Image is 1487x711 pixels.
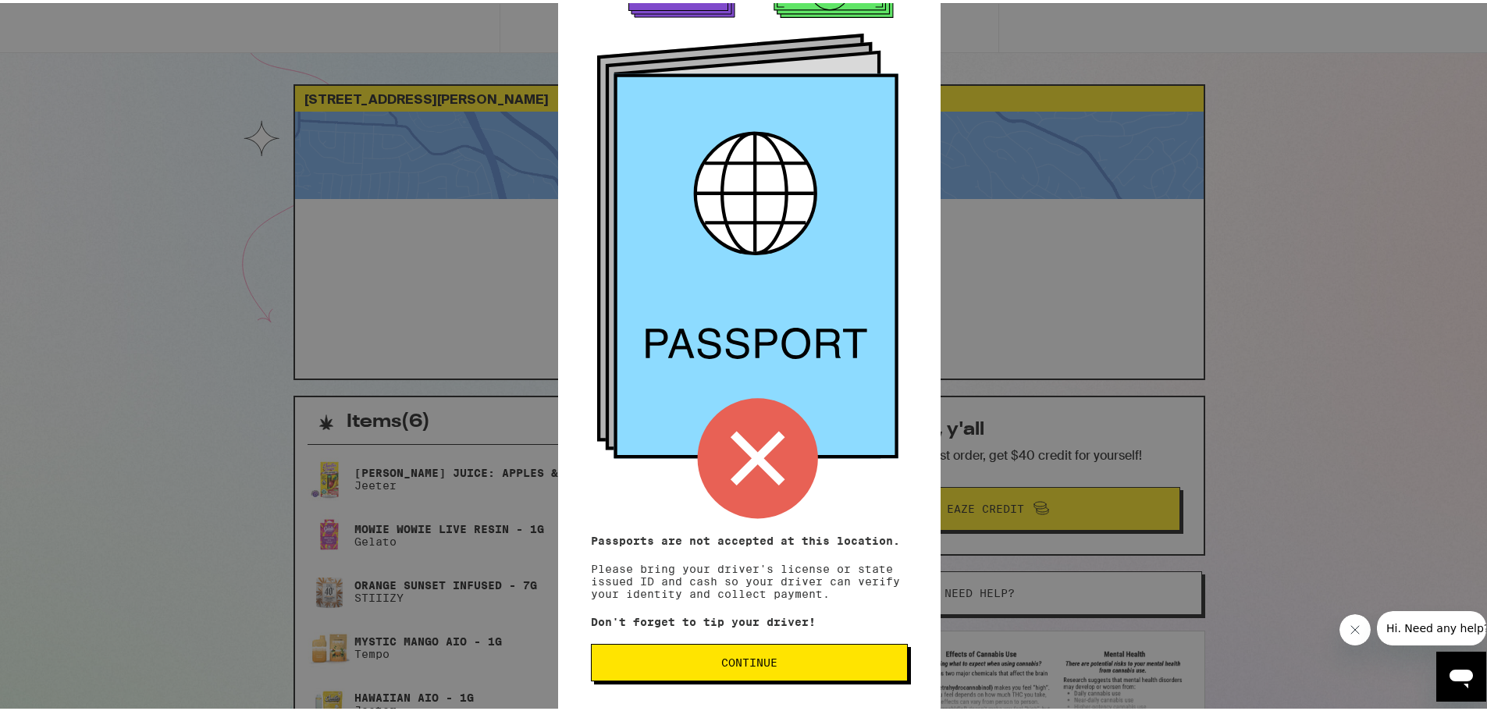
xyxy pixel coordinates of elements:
[1436,649,1486,699] iframe: Button to launch messaging window
[591,641,908,678] button: Continue
[591,613,908,625] p: Don't forget to tip your driver!
[591,531,908,544] p: Passports are not accepted at this location.
[9,11,112,23] span: Hi. Need any help?
[591,531,908,597] p: Please bring your driver's license or state issued ID and cash so your driver can verify your ide...
[721,654,777,665] span: Continue
[1339,611,1371,642] iframe: Close message
[1377,608,1486,642] iframe: Message from company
